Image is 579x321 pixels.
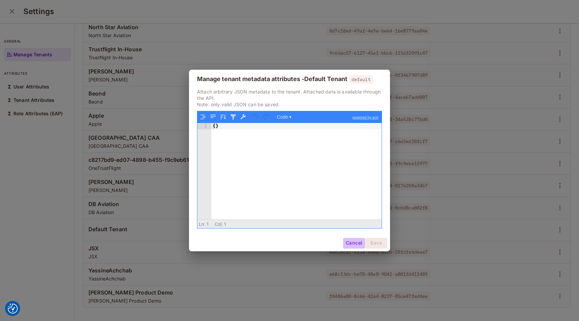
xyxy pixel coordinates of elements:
img: Revisit consent button [8,304,18,314]
button: Compact JSON data, remove all whitespaces (Ctrl+Shift+I) [209,113,217,121]
button: Format JSON data, with proper indentation and line feeds (Ctrl+I) [199,113,207,121]
button: Repair JSON: fix quotes and escape characters, remove comments and JSONP notation, turn JavaScrip... [239,113,248,121]
div: 1 [197,123,211,129]
button: Code ▾ [274,113,294,121]
span: 1 [206,221,209,227]
button: Save [365,238,387,249]
p: Attach arbitrary JSON metadata to the tenant. Attached data is available through the API. Note: o... [197,88,382,108]
div: Manage tenant metadata attributes - Default Tenant [197,75,347,83]
button: Filter, sort, or transform contents [229,113,238,121]
span: default [349,75,373,84]
span: Ln: [199,221,205,227]
button: Consent Preferences [8,304,18,314]
button: Redo (Ctrl+Shift+Z) [262,113,270,121]
button: Undo last action (Ctrl+Z) [252,113,260,121]
a: powered by ace [349,111,382,123]
span: Col: [215,221,223,227]
button: Cancel [343,238,365,249]
span: 1 [224,221,227,227]
button: Sort contents [219,113,228,121]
